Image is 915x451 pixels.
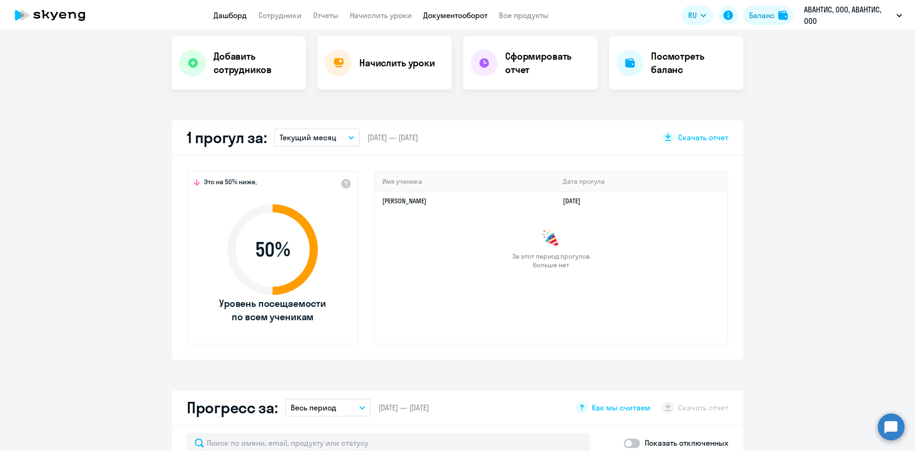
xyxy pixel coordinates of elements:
p: АВАНТИС, ООО, АВАНТИС, ООО [804,4,893,27]
h2: 1 прогул за: [187,128,266,147]
span: [DATE] — [DATE] [367,132,418,143]
button: Балансbalance [743,6,793,25]
h2: Прогресс за: [187,398,277,417]
a: Начислить уроки [350,10,412,20]
span: 50 % [218,238,327,261]
button: Текущий месяц [274,128,360,147]
h4: Добавить сотрудников [213,50,298,76]
a: [DATE] [563,197,588,205]
h4: Посмотреть баланс [651,50,736,76]
button: АВАНТИС, ООО, АВАНТИС, ООО [799,4,907,27]
span: За этот период прогулов больше нет [511,252,591,269]
th: Дата прогула [555,172,727,191]
img: congrats [541,229,560,248]
p: Показать отключенных [645,437,728,449]
a: Документооборот [423,10,488,20]
div: Баланс [749,10,774,21]
a: Дашборд [213,10,247,20]
h4: Сформировать отчет [505,50,590,76]
h4: Начислить уроки [359,56,435,70]
button: Весь период [285,399,371,417]
a: Отчеты [313,10,338,20]
p: Текущий месяц [280,132,336,143]
button: RU [681,6,713,25]
a: Все продукты [499,10,549,20]
span: Это на 50% ниже, [204,178,257,189]
th: Имя ученика [375,172,555,191]
img: balance [778,10,788,20]
a: [PERSON_NAME] [382,197,427,205]
span: [DATE] — [DATE] [378,402,429,413]
p: Весь период [291,402,336,413]
span: Как мы считаем [592,402,651,413]
a: Сотрудники [258,10,302,20]
span: Уровень посещаемости по всем ученикам [218,297,327,324]
span: RU [688,10,697,21]
span: Скачать отчет [678,132,728,143]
